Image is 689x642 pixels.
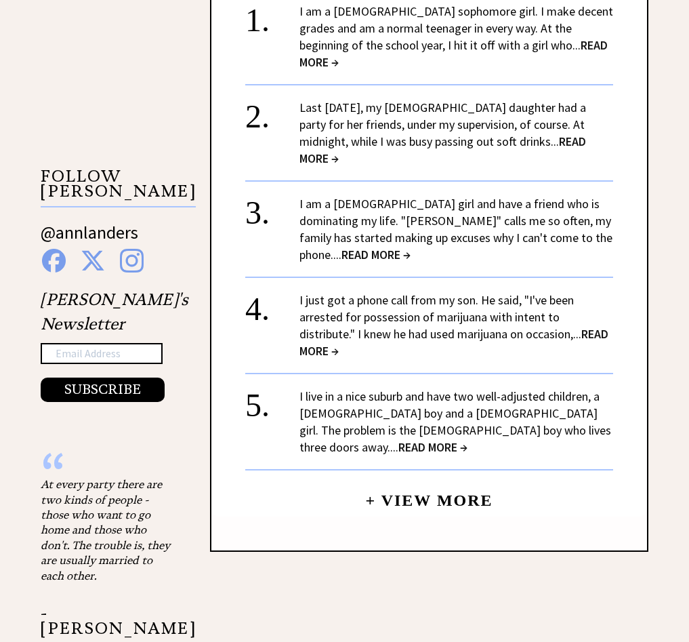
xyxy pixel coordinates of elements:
div: 1. [245,3,299,28]
input: Email Address [41,343,163,365]
div: At every party there are two kinds of people - those who want to go home and those who don't. The... [41,477,176,583]
a: I just got a phone call from my son. He said, "I've been arrested for possession of marijuana wit... [299,292,608,359]
div: 4. [245,292,299,317]
a: + View More [365,480,493,509]
div: 5. [245,388,299,413]
p: FOLLOW [PERSON_NAME] [41,169,196,207]
div: 2. [245,99,299,124]
div: 3. [245,195,299,220]
span: READ MORE → [299,37,608,70]
div: [PERSON_NAME]'s Newsletter [41,287,188,403]
span: READ MORE → [299,326,608,359]
img: x%20blue.png [81,249,105,273]
span: READ MORE → [341,247,411,262]
span: READ MORE → [299,134,586,166]
a: I am a [DEMOGRAPHIC_DATA] girl and have a friend who is dominating my life. "[PERSON_NAME]" calls... [299,196,612,262]
span: READ MORE → [398,439,467,455]
button: SUBSCRIBE [41,378,165,402]
a: I am a [DEMOGRAPHIC_DATA] sophomore girl. I make decent grades and am a normal teenager in every ... [299,3,613,70]
img: facebook%20blue.png [42,249,66,273]
div: “ [41,463,176,477]
img: instagram%20blue.png [120,249,144,273]
a: Last [DATE], my [DEMOGRAPHIC_DATA] daughter had a party for her friends, under my supervision, of... [299,100,586,166]
a: I live in a nice suburb and have two well-adjusted children, a [DEMOGRAPHIC_DATA] boy and a [DEMO... [299,388,611,455]
a: @annlanders [41,221,138,257]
